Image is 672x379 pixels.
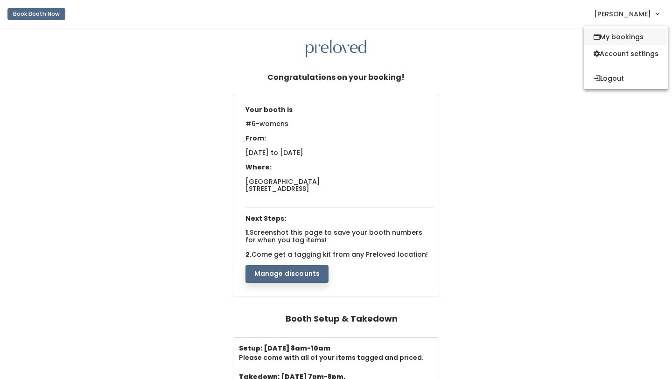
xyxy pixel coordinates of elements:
a: Manage discounts [245,269,329,278]
span: [DATE] to [DATE] [245,148,303,157]
button: Book Booth Now [7,8,65,20]
span: Screenshot this page to save your booth numbers for when you tag items! [245,228,422,244]
span: #6-womens [245,119,288,134]
a: Book Booth Now [7,4,65,24]
h4: Booth Setup & Takedown [286,309,398,328]
span: From: [245,133,266,143]
button: Logout [584,70,668,87]
span: [GEOGRAPHIC_DATA] [STREET_ADDRESS] [245,177,320,193]
a: My bookings [584,28,668,45]
img: preloved logo [306,40,366,58]
button: Manage discounts [245,265,329,283]
span: Your booth is [245,105,293,114]
a: Account settings [584,45,668,62]
h5: Congratulations on your booking! [267,69,405,86]
a: [PERSON_NAME] [585,4,668,24]
span: [PERSON_NAME] [594,9,651,19]
span: Come get a tagging kit from any Preloved location! [252,250,428,259]
b: Setup: [DATE] 8am-10am [239,344,330,353]
div: 1. 2. [241,102,439,283]
span: Where: [245,162,272,172]
span: Next Steps: [245,214,286,223]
